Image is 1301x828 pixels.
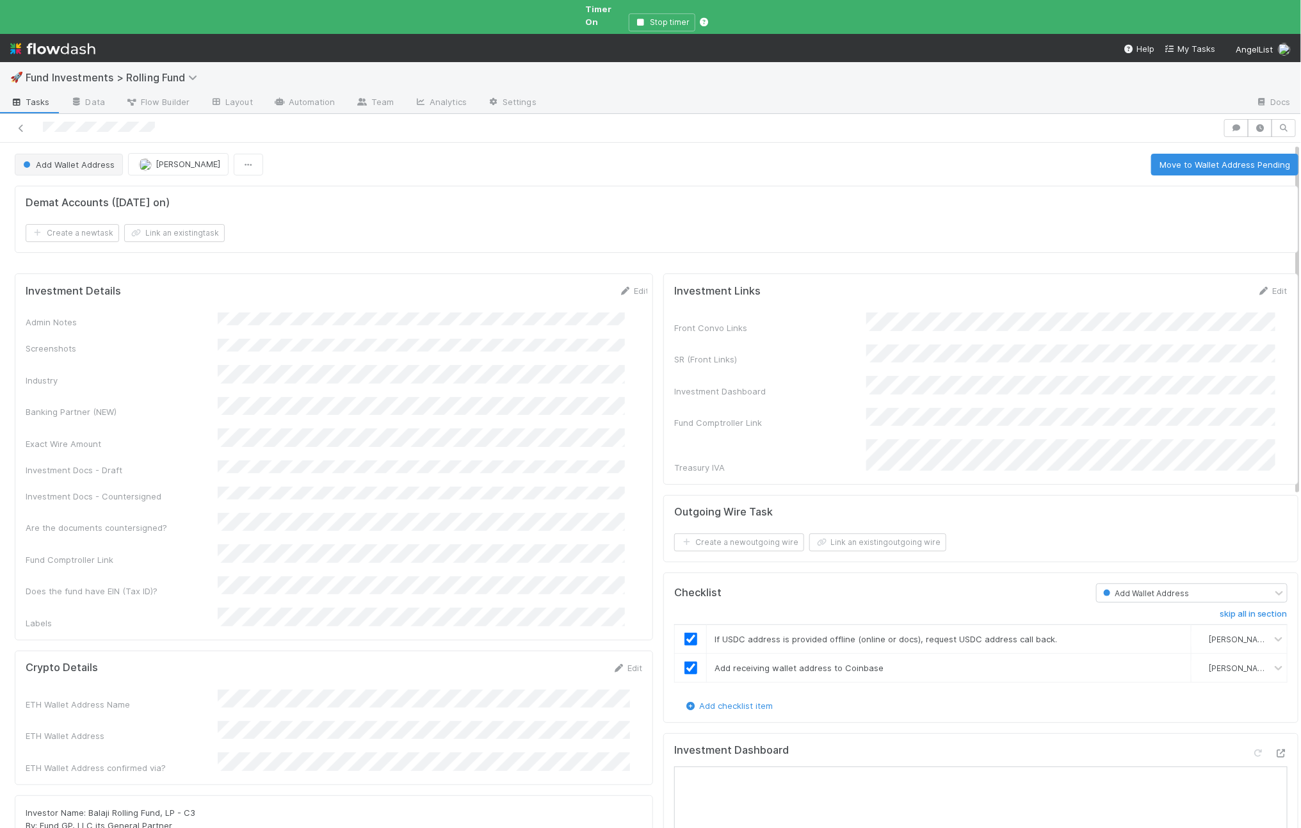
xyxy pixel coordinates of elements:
[115,93,200,113] a: Flow Builder
[715,663,884,673] span: Add receiving wallet address to Coinbase
[1124,42,1154,55] div: Help
[618,286,649,296] a: Edit
[60,93,115,113] a: Data
[346,93,404,113] a: Team
[674,353,866,366] div: SR (Front Links)
[26,490,218,503] div: Investment Docs - Countersigned
[1165,42,1215,55] a: My Tasks
[26,437,218,450] div: Exact Wire Amount
[809,533,946,551] button: Link an existingoutgoing wire
[26,698,218,711] div: ETH Wallet Address Name
[477,93,547,113] a: Settings
[1220,609,1288,624] a: skip all in section
[26,71,204,84] span: Fund Investments > Rolling Fund
[128,153,229,175] button: [PERSON_NAME]
[124,224,225,242] button: Link an existingtask
[585,4,611,27] span: Timer On
[1245,93,1301,113] a: Docs
[1197,663,1207,673] img: avatar_d02a2cc9-4110-42ea-8259-e0e2573f4e82.png
[674,416,866,429] div: Fund Comptroller Link
[674,506,773,519] h5: Outgoing Wire Task
[26,316,218,329] div: Admin Notes
[674,744,789,757] h5: Investment Dashboard
[1257,286,1288,296] a: Edit
[1197,634,1207,644] img: avatar_d02a2cc9-4110-42ea-8259-e0e2573f4e82.png
[156,159,220,169] span: [PERSON_NAME]
[26,224,119,242] button: Create a newtask
[10,38,95,60] img: logo-inverted-e16ddd16eac7371096b0.svg
[629,13,695,31] button: Stop timer
[1209,635,1272,644] span: [PERSON_NAME]
[200,93,263,113] a: Layout
[674,587,722,599] h5: Checklist
[26,617,218,629] div: Labels
[612,663,642,673] a: Edit
[674,285,761,298] h5: Investment Links
[139,158,152,171] img: avatar_ddac2f35-6c49-494a-9355-db49d32eca49.png
[10,95,50,108] span: Tasks
[585,3,624,28] span: Timer On
[26,405,218,418] div: Banking Partner (NEW)
[26,553,218,566] div: Fund Comptroller Link
[10,72,23,83] span: 🚀
[684,701,773,711] a: Add checklist item
[715,634,1057,644] span: If USDC address is provided offline (online or docs), request USDC address call back.
[674,321,866,334] div: Front Convo Links
[26,374,218,387] div: Industry
[1278,43,1291,56] img: avatar_12dd09bb-393f-4edb-90ff-b12147216d3f.png
[26,464,218,476] div: Investment Docs - Draft
[26,761,218,774] div: ETH Wallet Address confirmed via?
[1220,609,1288,619] h6: skip all in section
[26,521,218,534] div: Are the documents countersigned?
[1165,44,1215,54] span: My Tasks
[404,93,477,113] a: Analytics
[26,585,218,597] div: Does the fund have EIN (Tax ID)?
[674,533,804,551] button: Create a newoutgoing wire
[26,662,98,674] h5: Crypto Details
[674,385,866,398] div: Investment Dashboard
[26,342,218,355] div: Screenshots
[26,197,170,209] h5: Demat Accounts ([DATE] on)
[263,93,346,113] a: Automation
[1101,589,1190,598] span: Add Wallet Address
[1236,44,1273,54] span: AngelList
[674,461,866,474] div: Treasury IVA
[15,154,123,175] button: Add Wallet Address
[125,95,190,108] span: Flow Builder
[20,159,115,170] span: Add Wallet Address
[26,285,121,298] h5: Investment Details
[26,729,218,742] div: ETH Wallet Address
[1151,154,1298,175] button: Move to Wallet Address Pending
[1209,663,1272,673] span: [PERSON_NAME]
